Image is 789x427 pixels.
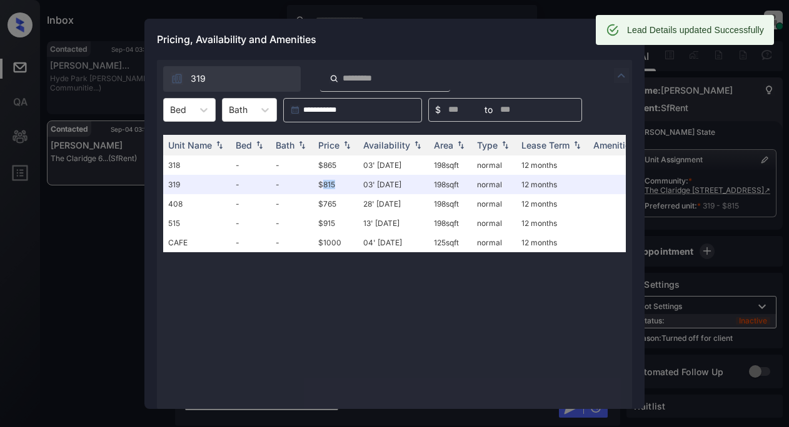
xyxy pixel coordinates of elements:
td: 12 months [516,213,588,233]
div: Unit Name [168,140,212,150]
td: 198 sqft [429,155,472,175]
td: 12 months [516,155,588,175]
td: - [231,155,271,175]
div: Price [318,140,339,150]
td: normal [472,175,516,194]
div: Bath [276,140,294,150]
td: 12 months [516,233,588,252]
td: 318 [163,155,231,175]
td: 198 sqft [429,213,472,233]
td: 28' [DATE] [358,194,429,213]
td: 125 sqft [429,233,472,252]
td: 03' [DATE] [358,155,429,175]
td: normal [472,233,516,252]
span: to [485,103,493,117]
td: 319 [163,175,231,194]
td: - [231,194,271,213]
td: - [271,175,313,194]
img: sorting [213,140,226,149]
td: 198 sqft [429,194,472,213]
img: icon-zuma [329,73,339,84]
div: Amenities [593,140,635,150]
td: - [231,233,271,252]
td: $915 [313,213,358,233]
td: - [271,213,313,233]
td: CAFE [163,233,231,252]
td: - [271,194,313,213]
img: icon-zuma [614,68,629,83]
span: $ [435,103,441,117]
div: Lease Term [521,140,570,150]
img: sorting [296,140,308,149]
td: - [231,175,271,194]
img: icon-zuma [171,72,183,85]
div: Pricing, Availability and Amenities [144,19,645,60]
td: $865 [313,155,358,175]
div: Type [477,140,498,150]
td: - [271,155,313,175]
td: - [231,213,271,233]
td: normal [472,213,516,233]
img: sorting [411,140,424,149]
td: - [271,233,313,252]
img: sorting [253,140,266,149]
td: normal [472,155,516,175]
td: 12 months [516,175,588,194]
img: sorting [455,140,467,149]
div: Lead Details updated Successfully [627,19,764,41]
td: 408 [163,194,231,213]
td: $1000 [313,233,358,252]
img: sorting [341,140,353,149]
td: 515 [163,213,231,233]
img: sorting [571,140,583,149]
div: Availability [363,140,410,150]
td: 12 months [516,194,588,213]
td: 198 sqft [429,175,472,194]
div: Bed [236,140,252,150]
div: Area [434,140,453,150]
td: 04' [DATE] [358,233,429,252]
td: normal [472,194,516,213]
td: 03' [DATE] [358,175,429,194]
td: 13' [DATE] [358,213,429,233]
img: sorting [499,140,511,149]
span: 319 [191,72,206,86]
td: $815 [313,175,358,194]
td: $765 [313,194,358,213]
